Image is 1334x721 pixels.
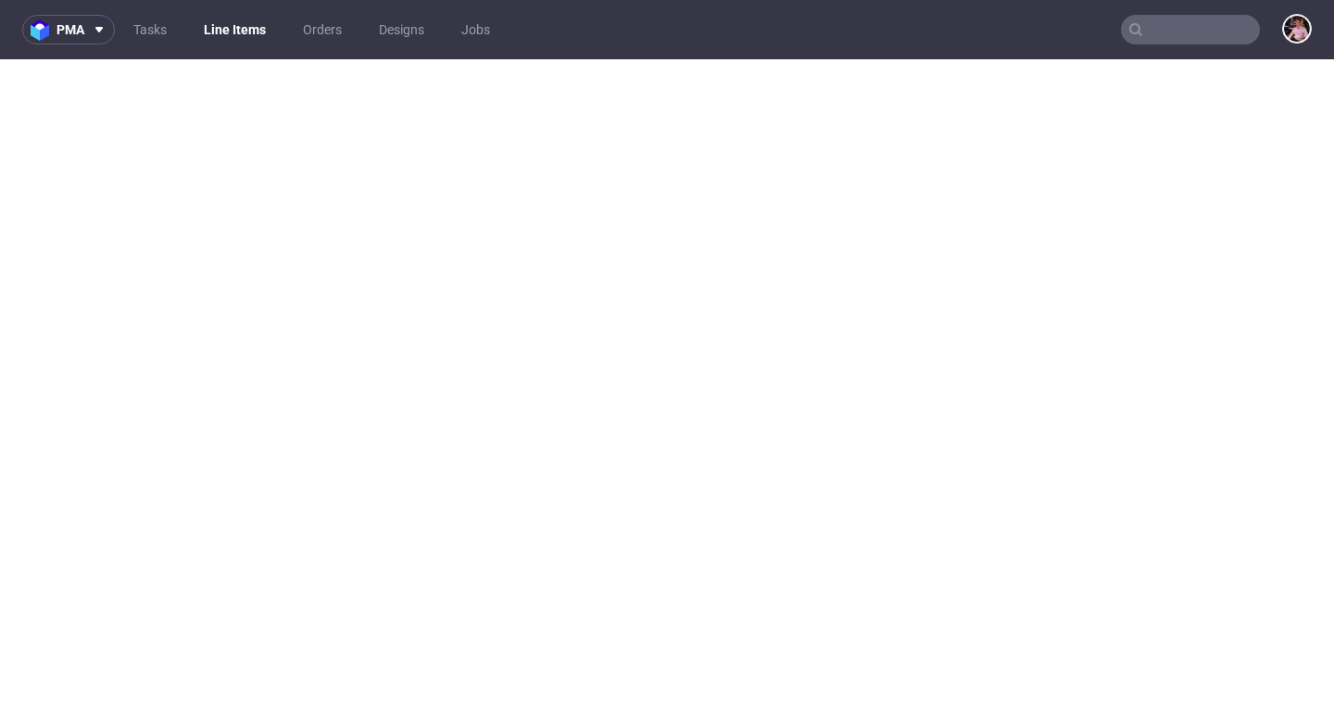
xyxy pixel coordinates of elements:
span: pma [57,23,84,36]
img: Aleks Ziemkowski [1284,16,1310,42]
button: pma [22,15,115,44]
a: Tasks [122,15,178,44]
a: Jobs [450,15,501,44]
a: Orders [292,15,353,44]
img: logo [31,19,57,41]
a: Designs [368,15,435,44]
a: Line Items [193,15,277,44]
